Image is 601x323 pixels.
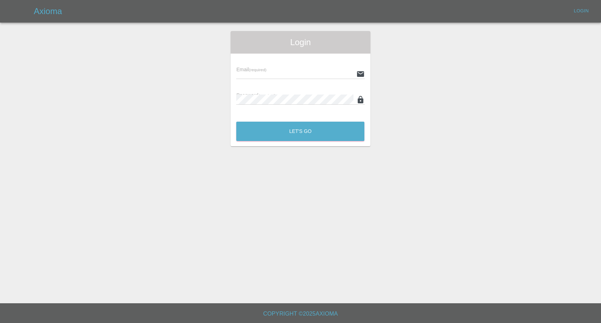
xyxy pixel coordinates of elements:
h5: Axioma [34,6,62,17]
small: (required) [258,93,276,98]
span: Email [236,67,266,72]
button: Let's Go [236,122,364,141]
h6: Copyright © 2025 Axioma [6,309,595,319]
a: Login [570,6,593,17]
small: (required) [249,68,267,72]
span: Login [236,37,364,48]
span: Password [236,92,276,98]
